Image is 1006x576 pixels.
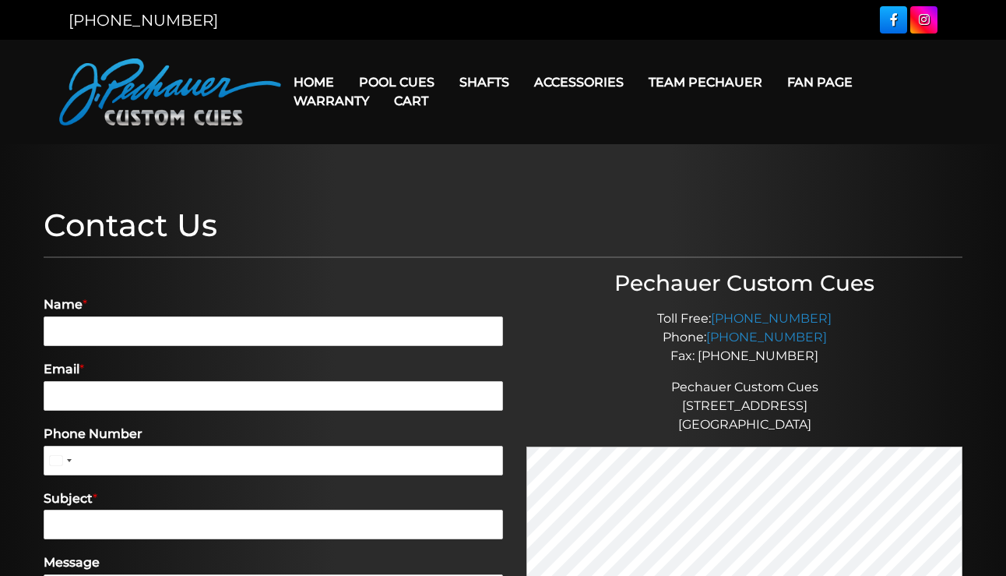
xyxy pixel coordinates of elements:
a: Team Pechauer [636,62,775,102]
p: Pechauer Custom Cues [STREET_ADDRESS] [GEOGRAPHIC_DATA] [526,378,962,434]
a: [PHONE_NUMBER] [69,11,218,30]
p: Toll Free: Phone: Fax: [PHONE_NUMBER] [526,309,962,366]
a: [PHONE_NUMBER] [711,311,832,326]
a: Pool Cues [346,62,447,102]
a: Fan Page [775,62,865,102]
h1: Contact Us [44,207,962,244]
img: Pechauer Custom Cues [59,58,281,125]
a: Accessories [522,62,636,102]
button: Selected country [44,446,76,475]
label: Name [44,297,503,313]
label: Email [44,362,503,378]
a: Shafts [447,62,522,102]
a: Cart [382,81,441,121]
label: Phone Number [44,426,503,443]
label: Subject [44,491,503,507]
label: Message [44,555,503,571]
h3: Pechauer Custom Cues [526,270,962,297]
a: Home [281,62,346,102]
a: Warranty [281,81,382,121]
a: [PHONE_NUMBER] [706,330,827,345]
input: Phone Number [44,446,503,475]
